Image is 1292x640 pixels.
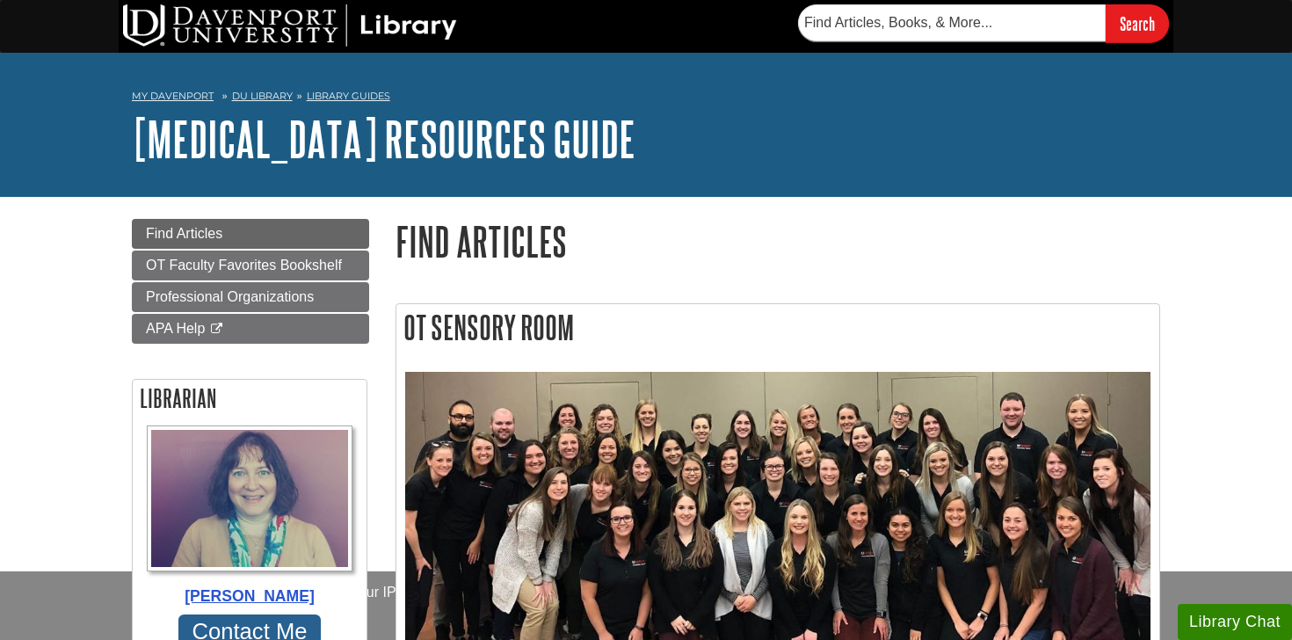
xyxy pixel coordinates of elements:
h2: OT Sensory Room [396,304,1159,351]
span: APA Help [146,321,205,336]
img: Profile Photo [147,425,352,571]
a: [MEDICAL_DATA] Resources Guide [132,112,635,166]
a: OT Faculty Favorites Bookshelf [132,251,369,280]
a: Find Articles [132,219,369,249]
a: Professional Organizations [132,282,369,312]
input: Search [1106,4,1169,42]
span: Find Articles [146,226,222,241]
a: APA Help [132,314,369,344]
a: Library Guides [307,90,390,102]
a: My Davenport [132,89,214,104]
nav: breadcrumb [132,84,1160,113]
span: OT Faculty Favorites Bookshelf [146,258,342,273]
form: Searches DU Library's articles, books, and more [798,4,1169,42]
input: Find Articles, Books, & More... [798,4,1106,41]
h1: Find Articles [396,219,1160,264]
a: DU Library [232,90,293,102]
i: This link opens in a new window [209,324,224,335]
button: Library Chat [1178,604,1292,640]
span: Professional Organizations [146,289,314,304]
img: DU Library [123,4,457,47]
div: [PERSON_NAME] [142,585,358,607]
a: Profile Photo [PERSON_NAME] [142,425,358,608]
h2: Librarian [133,380,367,417]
